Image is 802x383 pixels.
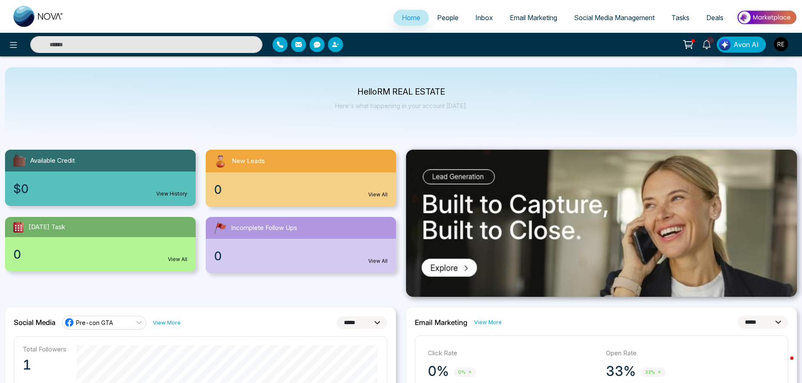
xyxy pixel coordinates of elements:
[467,10,501,26] a: Inbox
[231,223,297,233] span: Incomplete Follow Ups
[12,220,25,234] img: todayTask.svg
[212,153,228,169] img: newLeads.svg
[402,13,420,22] span: Home
[574,13,655,22] span: Social Media Management
[406,150,797,297] img: .
[23,345,66,353] p: Total Followers
[429,10,467,26] a: People
[663,10,698,26] a: Tasks
[214,181,222,198] span: 0
[13,180,29,198] span: $0
[734,40,759,50] span: Avon AI
[566,10,663,26] a: Social Media Management
[606,349,776,358] p: Open Rate
[428,363,449,380] p: 0%
[23,357,66,373] p: 1
[335,102,467,109] p: Here's what happening in your account [DATE].
[428,349,598,358] p: Click Rate
[698,10,732,26] a: Deals
[368,257,388,265] a: View All
[736,8,797,27] img: Market-place.gif
[773,354,794,375] iframe: Intercom live chat
[774,37,788,51] img: User Avatar
[707,37,714,44] span: 10
[719,39,731,50] img: Lead Flow
[168,256,187,263] a: View All
[454,367,476,377] span: 0%
[606,363,636,380] p: 33%
[232,156,265,166] span: New Leads
[671,13,689,22] span: Tasks
[697,37,717,51] a: 10
[415,318,467,327] h2: Email Marketing
[214,247,222,265] span: 0
[475,13,493,22] span: Inbox
[13,6,64,27] img: Nova CRM Logo
[641,367,666,377] span: 33%
[368,191,388,198] a: View All
[717,37,766,53] button: Avon AI
[474,318,502,326] a: View More
[29,222,65,232] span: [DATE] Task
[156,190,187,198] a: View History
[30,156,75,166] span: Available Credit
[212,220,228,235] img: followUps.svg
[510,13,557,22] span: Email Marketing
[501,10,566,26] a: Email Marketing
[13,246,21,263] span: 0
[201,150,401,207] a: New Leads0View All
[76,319,113,327] span: Pre-con GTA
[201,217,401,273] a: Incomplete Follow Ups0View All
[335,88,467,95] p: Hello RM REAL ESTATE
[706,13,723,22] span: Deals
[153,319,181,327] a: View More
[437,13,459,22] span: People
[14,318,55,327] h2: Social Media
[12,153,27,168] img: availableCredit.svg
[393,10,429,26] a: Home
